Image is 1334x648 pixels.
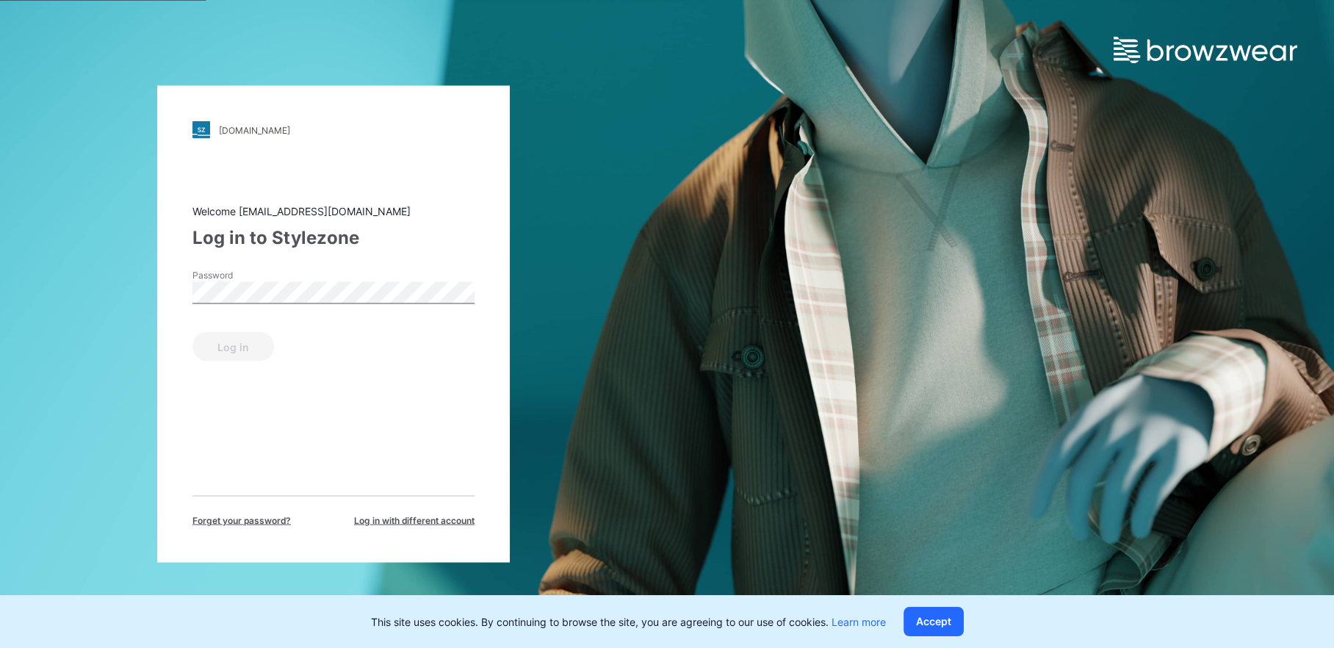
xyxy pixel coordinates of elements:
div: Welcome [EMAIL_ADDRESS][DOMAIN_NAME] [192,204,475,219]
label: Password [192,269,295,282]
span: Forget your password? [192,514,291,528]
img: stylezone-logo.562084cfcfab977791bfbf7441f1a819.svg [192,121,210,139]
p: This site uses cookies. By continuing to browse the site, you are agreeing to our use of cookies. [371,614,886,630]
button: Accept [904,607,964,636]
div: [DOMAIN_NAME] [219,124,290,135]
span: Log in with different account [354,514,475,528]
a: [DOMAIN_NAME] [192,121,475,139]
a: Learn more [832,616,886,628]
div: Log in to Stylezone [192,225,475,251]
img: browzwear-logo.e42bd6dac1945053ebaf764b6aa21510.svg [1114,37,1297,63]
